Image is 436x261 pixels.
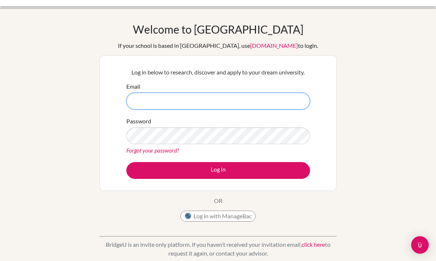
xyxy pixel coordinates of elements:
[126,147,179,154] a: Forgot your password?
[126,68,310,77] p: Log in below to research, discover and apply to your dream university.
[250,42,298,49] a: [DOMAIN_NAME]
[214,196,222,205] p: OR
[133,23,303,36] h1: Welcome to [GEOGRAPHIC_DATA]
[126,82,140,91] label: Email
[126,162,310,179] button: Log in
[118,41,318,50] div: If your school is based in [GEOGRAPHIC_DATA], use to login.
[126,117,151,126] label: Password
[411,236,429,254] div: Open Intercom Messenger
[180,211,256,222] button: Log in with ManageBac
[302,241,325,248] a: click here
[99,240,337,258] p: BridgeU is an invite only platform. If you haven’t received your invitation email, to request it ...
